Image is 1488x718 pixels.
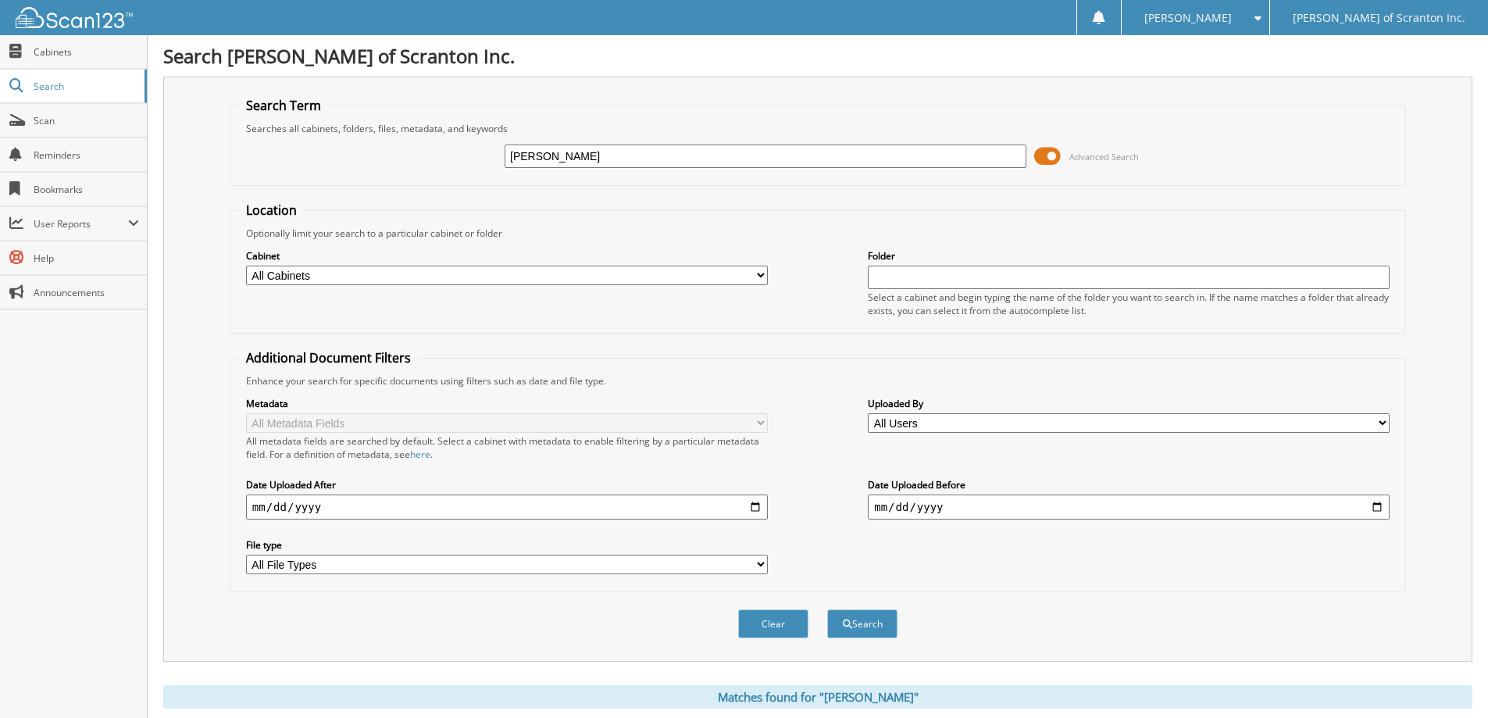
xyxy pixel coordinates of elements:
span: Announcements [34,286,139,299]
legend: Location [238,202,305,219]
img: scan123-logo-white.svg [16,7,133,28]
div: Matches found for "[PERSON_NAME]" [163,685,1472,709]
input: end [868,495,1390,520]
button: Search [827,609,897,638]
label: Cabinet [246,249,768,263]
span: [PERSON_NAME] of Scranton Inc. [1293,13,1465,23]
div: Optionally limit your search to a particular cabinet or folder [238,227,1397,240]
div: All metadata fields are searched by default. Select a cabinet with metadata to enable filtering b... [246,434,768,461]
span: User Reports [34,217,128,230]
span: Help [34,252,139,265]
legend: Search Term [238,97,329,114]
span: Scan [34,114,139,127]
span: Advanced Search [1069,151,1139,163]
label: Folder [868,249,1390,263]
span: Search [34,80,137,93]
span: Reminders [34,148,139,162]
a: here [410,448,430,461]
label: Date Uploaded After [246,478,768,491]
div: Enhance your search for specific documents using filters such as date and file type. [238,374,1397,388]
label: Uploaded By [868,397,1390,410]
input: start [246,495,768,520]
span: Bookmarks [34,183,139,196]
label: File type [246,538,768,552]
legend: Additional Document Filters [238,349,419,366]
span: [PERSON_NAME] [1144,13,1232,23]
div: Select a cabinet and begin typing the name of the folder you want to search in. If the name match... [868,291,1390,317]
span: Cabinets [34,45,139,59]
button: Clear [738,609,808,638]
label: Date Uploaded Before [868,478,1390,491]
label: Metadata [246,397,768,410]
h1: Search [PERSON_NAME] of Scranton Inc. [163,43,1472,69]
div: Searches all cabinets, folders, files, metadata, and keywords [238,122,1397,135]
